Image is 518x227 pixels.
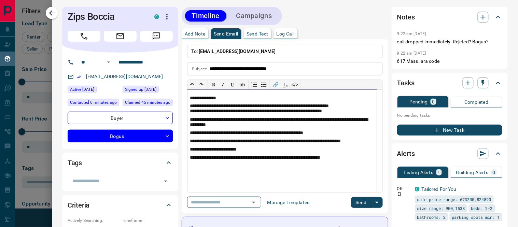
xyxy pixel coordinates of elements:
button: T̲ₓ [281,80,290,89]
button: ↶ [187,80,197,89]
h2: Tasks [397,77,415,88]
p: 9:22 am [DATE] [397,31,426,36]
button: Manage Templates [263,197,314,208]
p: 0 [493,170,495,175]
span: 𝐔 [231,82,235,87]
button: Open [161,176,170,186]
a: Tailored For You [422,186,457,192]
span: beds: 2-2 [471,205,493,212]
h2: Criteria [68,200,90,211]
p: 9:22 am [DATE] [397,51,426,56]
p: Timeframe: [122,217,173,224]
button: Open [104,58,113,66]
button: New Task [397,125,502,136]
span: sale price range: 673200,824890 [417,196,491,203]
span: Contacted 6 minutes ago [70,99,117,106]
span: size range: 900,1538 [417,205,465,212]
p: No pending tasks [397,110,502,120]
p: Send Email [214,31,238,36]
div: split button [351,197,383,208]
p: 0 [432,99,435,104]
button: ab [238,80,247,89]
p: To: [187,45,383,58]
p: Log Call [277,31,295,36]
div: condos.ca [415,187,420,191]
p: Off [397,186,411,192]
h2: Notes [397,12,415,23]
p: Add Note [185,31,206,36]
button: Campaigns [229,10,279,22]
span: Claimed 45 minutes ago [125,99,170,106]
button: Bullet list [259,80,269,89]
div: Alerts [397,145,502,162]
div: Wed Sep 17 2025 [68,99,119,108]
p: Completed [464,100,489,104]
h1: Zips Boccia [68,11,144,22]
a: [EMAIL_ADDRESS][DOMAIN_NAME] [86,74,163,79]
span: Signed up [DATE] [125,86,156,93]
h2: Alerts [397,148,415,159]
button: Open [249,198,258,207]
button: ↷ [197,80,207,89]
button: </> [290,80,300,89]
button: Numbered list [250,80,259,89]
button: 𝐔 [228,80,238,89]
p: Pending [409,99,428,104]
button: 𝑰 [219,80,228,89]
div: Sun Sep 14 2025 [123,86,173,95]
svg: Email Verified [76,74,81,79]
span: Message [140,31,173,42]
p: 1 [438,170,440,175]
span: bathrooms: 2 [417,214,446,221]
button: Timeline [185,10,227,22]
div: Buyer [68,112,173,124]
p: 617 Mass. ara code [397,58,502,65]
p: Send Text [247,31,268,36]
p: Actively Searching: [68,217,118,224]
p: Listing Alerts [404,170,434,175]
div: Tasks [397,75,502,91]
p: call dropped immediately. Rejeted? Bogus? [397,38,502,45]
svg: Push Notification Only [397,192,402,197]
button: 𝐁 [209,80,219,89]
div: Tags [68,155,173,171]
div: condos.ca [154,14,159,19]
div: Notes [397,9,502,25]
p: Building Alerts [456,170,489,175]
div: Sun Sep 14 2025 [68,86,119,95]
div: Criteria [68,197,173,213]
p: Subject: [192,66,207,72]
div: Wed Sep 17 2025 [123,99,173,108]
span: [EMAIL_ADDRESS][DOMAIN_NAME] [199,48,276,54]
div: Bogus [68,130,173,142]
span: Email [104,31,137,42]
span: Active [DATE] [70,86,94,93]
button: 🔗 [271,80,281,89]
span: Call [68,31,100,42]
s: ab [240,82,245,87]
button: Send [351,197,371,208]
span: parking spots min: 1 [452,214,500,221]
h2: Tags [68,157,82,168]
